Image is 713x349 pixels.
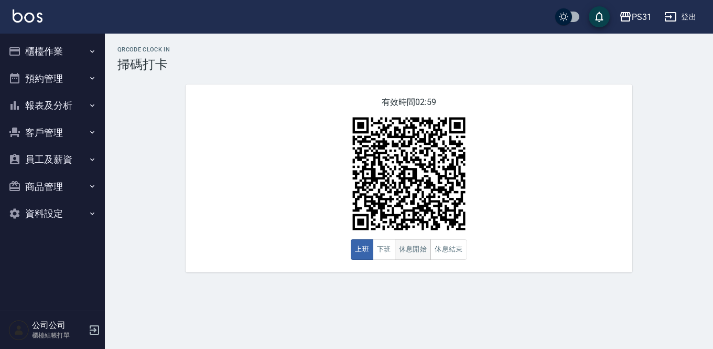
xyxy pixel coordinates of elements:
button: 休息開始 [395,239,431,260]
h3: 掃碼打卡 [117,57,700,72]
button: 商品管理 [4,173,101,200]
button: save [589,6,610,27]
h5: 公司公司 [32,320,85,331]
h2: QRcode Clock In [117,46,700,53]
button: PS31 [615,6,656,28]
button: 員工及薪資 [4,146,101,173]
button: 預約管理 [4,65,101,92]
button: 報表及分析 [4,92,101,119]
button: 櫃檯作業 [4,38,101,65]
button: 客戶管理 [4,119,101,146]
button: 休息結束 [430,239,467,260]
div: 有效時間 02:59 [186,84,632,272]
button: 登出 [660,7,700,27]
button: 下班 [373,239,395,260]
img: Person [8,320,29,341]
div: PS31 [632,10,652,24]
img: Logo [13,9,42,23]
p: 櫃檯結帳打單 [32,331,85,340]
button: 資料設定 [4,200,101,227]
button: 上班 [351,239,373,260]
